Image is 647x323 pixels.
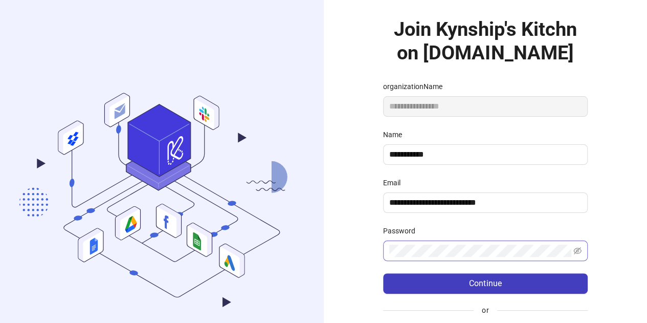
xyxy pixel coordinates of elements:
label: organizationName [383,81,449,92]
button: Continue [383,273,588,294]
label: Name [383,129,409,140]
span: eye-invisible [573,247,582,255]
input: Name [389,148,579,161]
h1: Join Kynship's Kitchn on [DOMAIN_NAME] [383,17,588,64]
label: Password [383,225,422,236]
span: or [474,305,497,316]
input: organizationName [383,96,588,117]
label: Email [383,177,407,188]
input: Password [389,245,572,257]
span: Continue [469,279,501,288]
input: Email [389,197,579,209]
